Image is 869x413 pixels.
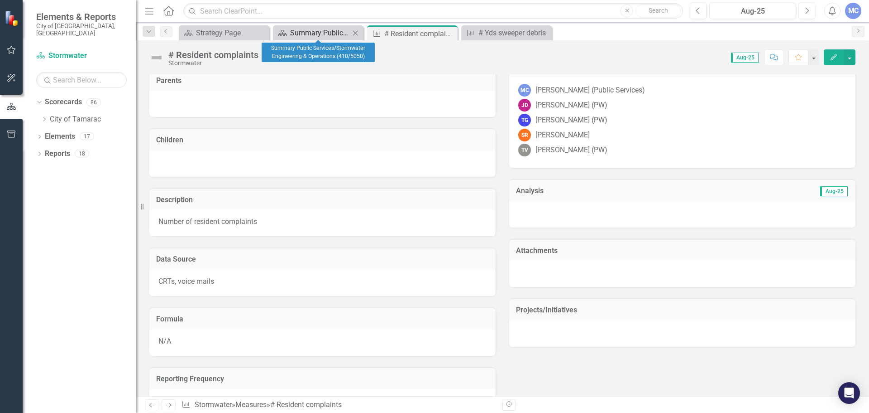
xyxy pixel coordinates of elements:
[45,131,75,142] a: Elements
[158,277,214,286] span: CRTs, voice mails
[156,136,489,144] h3: Children
[75,150,89,158] div: 18
[518,99,531,112] div: JD
[535,100,607,111] div: [PERSON_NAME] (PW)
[5,10,21,26] img: ClearPoint Strategy
[463,27,549,39] a: # Yds sweeper debris
[516,306,849,314] h3: Projects/Initiatives
[712,6,793,17] div: Aug-25
[156,77,489,85] h3: Parents
[36,72,127,88] input: Search Below...
[838,382,860,404] div: Open Intercom Messenger
[156,315,489,323] h3: Formula
[36,22,127,37] small: City of [GEOGRAPHIC_DATA], [GEOGRAPHIC_DATA]
[86,98,101,106] div: 86
[518,114,531,126] div: TG
[50,114,136,125] a: City of Tamarac
[516,247,849,255] h3: Attachments
[518,84,531,97] div: MC
[80,133,94,141] div: 17
[168,50,258,60] div: # Resident complaints
[36,51,127,61] a: Stormwater
[45,149,70,159] a: Reports
[635,5,681,17] button: Search
[290,27,350,39] div: Summary Public Services/Stormwater Engineering & Operations (410/5050)
[158,337,171,345] span: N/A
[156,255,489,263] h3: Data Source
[275,27,350,39] a: Summary Public Services/Stormwater Engineering & Operations (410/5050)
[45,97,82,107] a: Scorecards
[36,11,127,22] span: Elements & Reports
[168,60,258,67] div: Stormwater
[195,400,232,409] a: Stormwater
[535,85,645,96] div: [PERSON_NAME] (Public Services)
[183,3,683,19] input: Search ClearPoint...
[158,217,487,227] p: Number of resident complaints
[156,196,489,204] h3: Description
[181,27,267,39] a: Strategy Page
[535,130,590,141] div: [PERSON_NAME]
[709,3,796,19] button: Aug-25
[149,50,164,65] img: Not Defined
[270,400,342,409] div: # Resident complaints
[535,115,607,126] div: [PERSON_NAME] (PW)
[384,28,455,39] div: # Resident complaints
[516,187,680,195] h3: Analysis
[156,375,489,383] h3: Reporting Frequency
[649,7,668,14] span: Search
[196,27,267,39] div: Strategy Page
[518,144,531,156] div: TV
[235,400,267,409] a: Measures
[262,43,375,62] div: Summary Public Services/Stormwater Engineering & Operations (410/5050)
[820,186,848,196] span: Aug-25
[518,129,531,141] div: SR
[181,400,496,410] div: » »
[845,3,861,19] button: MC
[478,27,549,39] div: # Yds sweeper debris
[731,53,759,63] span: Aug-25
[535,145,607,155] div: [PERSON_NAME] (PW)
